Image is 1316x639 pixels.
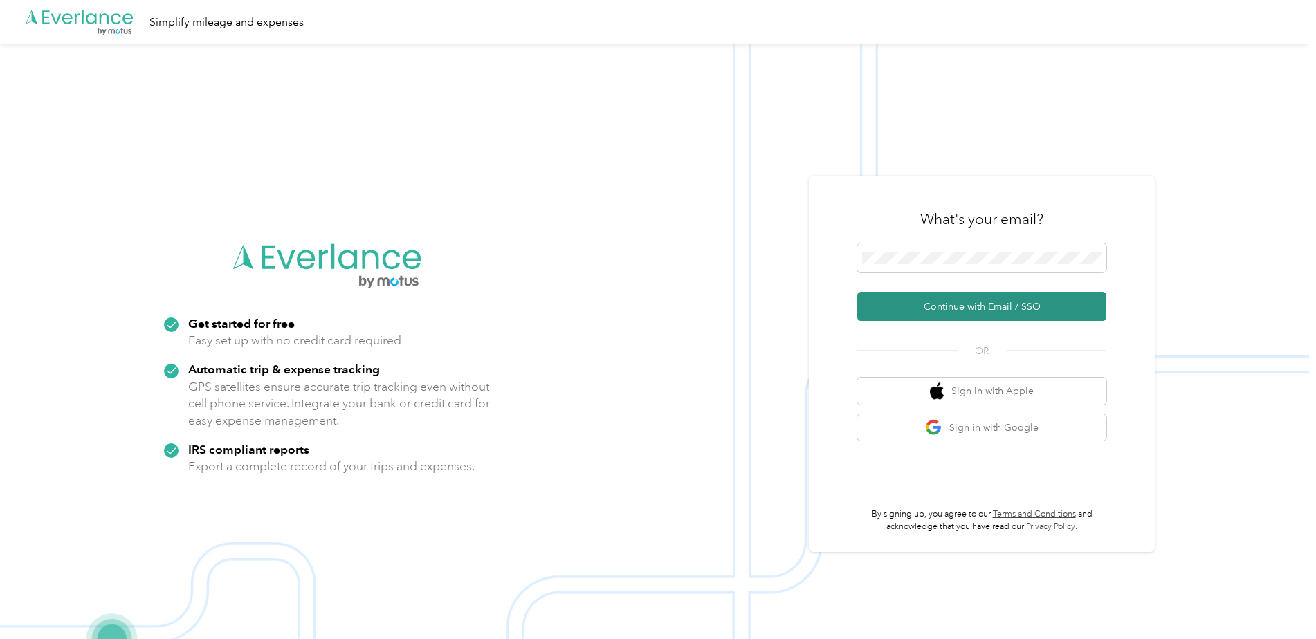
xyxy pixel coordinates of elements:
[188,332,401,349] p: Easy set up with no credit card required
[857,508,1106,532] p: By signing up, you agree to our and acknowledge that you have read our .
[188,362,380,376] strong: Automatic trip & expense tracking
[925,419,942,436] img: google logo
[188,442,309,456] strong: IRS compliant reports
[993,509,1076,519] a: Terms and Conditions
[857,292,1106,321] button: Continue with Email / SSO
[188,458,475,475] p: Export a complete record of your trips and expenses.
[188,316,295,331] strong: Get started for free
[149,14,304,31] div: Simplify mileage and expenses
[857,414,1106,441] button: google logoSign in with Google
[857,378,1106,405] button: apple logoSign in with Apple
[958,344,1006,358] span: OR
[920,210,1043,229] h3: What's your email?
[930,382,944,400] img: apple logo
[188,378,491,429] p: GPS satellites ensure accurate trip tracking even without cell phone service. Integrate your bank...
[1026,521,1075,532] a: Privacy Policy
